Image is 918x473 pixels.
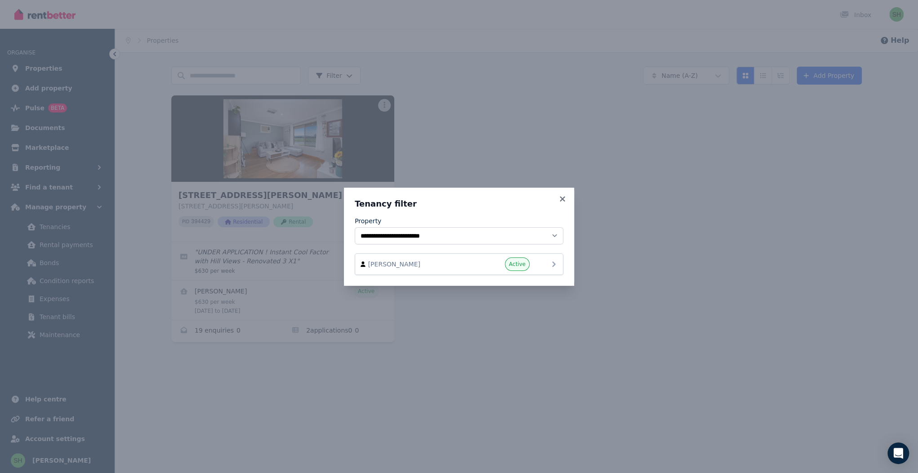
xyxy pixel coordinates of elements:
h3: Tenancy filter [355,198,563,209]
label: Property [355,216,381,225]
span: Active [509,261,526,268]
a: [PERSON_NAME]Active [355,253,563,275]
div: Open Intercom Messenger [887,442,909,464]
span: [PERSON_NAME] [368,260,471,269]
